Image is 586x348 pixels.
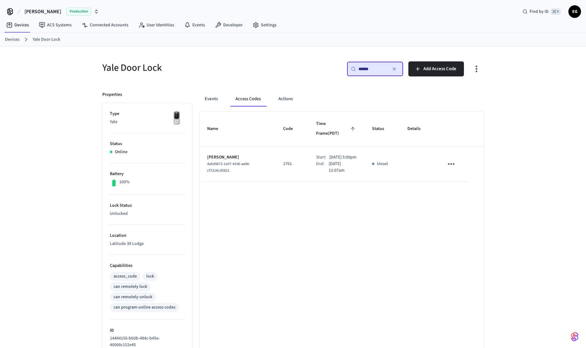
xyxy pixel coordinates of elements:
div: lock [146,273,154,280]
a: Connected Accounts [77,19,133,31]
div: can remotely unlock [114,294,152,300]
div: can program online access codes [114,304,175,311]
div: ant example [200,91,484,106]
p: Unset [377,161,388,167]
p: Location [110,232,185,239]
span: EG [569,6,580,17]
a: Devices [1,19,34,31]
a: Settings [248,19,282,31]
span: Code [283,124,301,134]
span: Status [372,124,392,134]
div: Start: [316,154,329,161]
p: Capabilities [110,262,185,269]
button: Add Access Code [408,61,464,76]
p: Unlocked [110,210,185,217]
p: Online [115,149,127,155]
span: Production [66,8,91,16]
a: ACS Systems [34,19,77,31]
p: Lock Status [110,202,185,209]
button: Actions [273,91,298,106]
img: Yale Assure Touchscreen Wifi Smart Lock, Satin Nickel, Front [169,111,185,126]
table: sticky table [200,112,484,182]
button: Events [200,91,223,106]
div: Find by ID⌘ K [518,6,566,17]
span: Add Access Code [423,65,456,73]
button: EG [568,5,581,18]
p: [DATE] 5:00pm [329,154,357,161]
a: Devices [5,36,19,43]
p: Type [110,111,185,117]
span: Find by ID [530,8,549,15]
p: Status [110,141,185,147]
div: access_code [114,273,137,280]
p: [PERSON_NAME] [207,154,268,161]
div: End: [316,161,329,174]
a: Events [179,19,210,31]
p: 1761 [283,161,301,167]
a: Yale Door Lock [33,36,60,43]
p: [DATE] 11:07am [329,161,357,174]
span: 4a5d9672-1e57-4196-ae96-cf7214cd5821 [207,161,250,173]
p: Properties [102,91,122,98]
span: Name [207,124,226,134]
p: 100% [119,179,130,185]
img: SeamLogoGradient.69752ec5.svg [571,332,578,342]
a: Developer [210,19,248,31]
button: Access Codes [230,91,266,106]
p: Yale [110,119,185,125]
p: ID [110,327,185,334]
p: Latitude 39 Lodge [110,241,185,247]
h5: Yale Door Lock [102,61,289,74]
a: User Identities [133,19,179,31]
span: [PERSON_NAME] [24,8,61,15]
div: can remotely lock [114,283,147,290]
span: Time Frame(PDT) [316,119,357,139]
span: ⌘ K [551,8,561,15]
p: Battery [110,171,185,177]
span: Details [407,124,429,134]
